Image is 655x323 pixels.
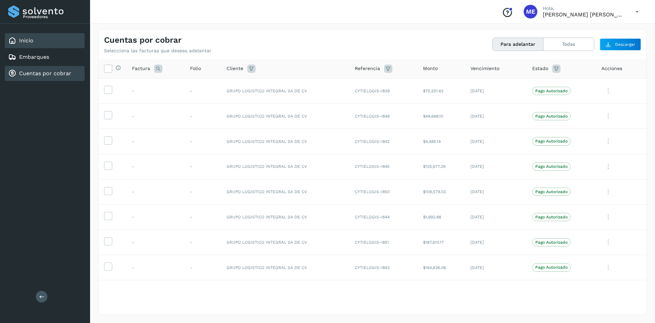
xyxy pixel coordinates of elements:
td: - [185,129,221,154]
td: $109,579.03 [418,179,465,204]
td: GRUPO LOGISTICO INTEGRAL SA DE CV [221,255,349,280]
button: Todas [543,38,594,51]
td: - [127,129,185,154]
td: $187,610.17 [418,230,465,255]
td: $75,251.62 [418,78,465,104]
td: $49,668.10 [418,104,465,129]
td: - [127,204,185,230]
td: GRUPO LOGISTICO INTEGRAL SA DE CV [221,154,349,179]
div: Cuentas por cobrar [5,66,85,81]
td: [DATE] [465,179,527,204]
a: Embarques [19,54,49,60]
span: Acciones [601,65,622,72]
td: CYTIELOGIS-I839 [349,78,417,104]
span: Cliente [227,65,243,72]
td: [DATE] [465,78,527,104]
td: GRUPO LOGISTICO INTEGRAL SA DE CV [221,78,349,104]
td: CYTIELOGIS-I842 [349,129,417,154]
td: [DATE] [465,129,527,154]
td: GRUPO LOGISTICO INTEGRAL SA DE CV [221,129,349,154]
td: [DATE] [465,204,527,230]
p: Pago Autorizado [535,114,568,119]
span: Estado [532,65,548,72]
span: Vencimiento [470,65,499,72]
p: Pago Autorizado [535,139,568,144]
td: - [127,78,185,104]
td: - [185,255,221,280]
h4: Cuentas por cobrar [104,35,181,45]
p: Pago Autorizado [535,240,568,245]
button: Para adelantar [493,38,543,51]
td: - [127,104,185,129]
td: - [127,154,185,179]
p: Hola, [543,5,625,11]
td: GRUPO LOGISTICO INTEGRAL SA DE CV [221,104,349,129]
td: - [185,230,221,255]
td: CYTIELOGIS-I849 [349,104,417,129]
td: $135,677.39 [418,154,465,179]
td: [DATE] [465,154,527,179]
td: CYTIELOGIS-I844 [349,204,417,230]
td: [DATE] [465,104,527,129]
p: Pago Autorizado [535,89,568,93]
td: CYTIELOGIS-I851 [349,230,417,255]
span: Referencia [355,65,380,72]
span: Folio [190,65,201,72]
td: - [127,255,185,280]
a: Cuentas por cobrar [19,70,71,77]
td: - [185,179,221,204]
td: CYTIELOGIS-I843 [349,255,417,280]
span: Monto [423,65,438,72]
p: Pago Autorizado [535,265,568,270]
p: Pago Autorizado [535,189,568,194]
td: GRUPO LOGISTICO INTEGRAL SA DE CV [221,179,349,204]
td: - [185,104,221,129]
td: $4,485.14 [418,129,465,154]
td: - [185,154,221,179]
a: Inicio [19,37,33,44]
td: [DATE] [465,230,527,255]
td: $164,636.06 [418,255,465,280]
td: - [127,230,185,255]
p: MARIA EUGENIA PALACIOS GARCIA [543,11,625,18]
span: Factura [132,65,150,72]
td: CYTIELOGIS-I850 [349,179,417,204]
td: - [185,78,221,104]
td: GRUPO LOGISTICO INTEGRAL SA DE CV [221,230,349,255]
p: Pago Autorizado [535,164,568,169]
td: $1,992.88 [418,204,465,230]
button: Descargar [600,38,641,51]
div: Embarques [5,50,85,65]
span: Descargar [615,41,635,48]
td: GRUPO LOGISTICO INTEGRAL SA DE CV [221,204,349,230]
td: - [127,179,185,204]
td: CYTIELOGIS-I845 [349,154,417,179]
td: [DATE] [465,255,527,280]
p: Selecciona las facturas que deseas adelantar [104,48,212,54]
div: Inicio [5,33,85,48]
p: Proveedores [23,14,82,19]
td: - [185,204,221,230]
p: Pago Autorizado [535,215,568,219]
